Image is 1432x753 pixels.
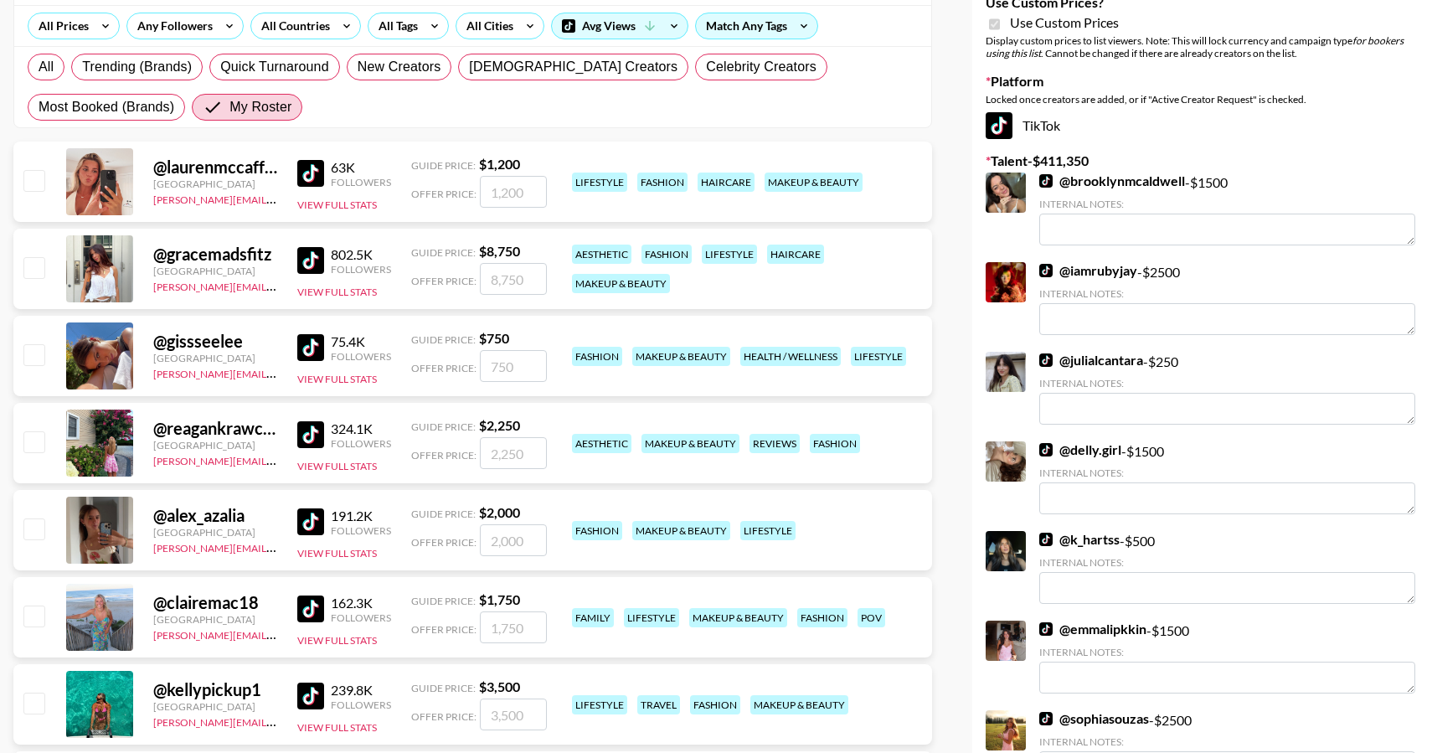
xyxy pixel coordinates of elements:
div: makeup & beauty [641,434,739,453]
div: Followers [331,350,391,363]
div: lifestyle [740,521,796,540]
img: TikTok [1039,712,1053,725]
strong: $ 1,200 [479,156,520,172]
div: @ reagankrawczyk [153,418,277,439]
span: Use Custom Prices [1010,14,1119,31]
div: fashion [641,245,692,264]
span: Guide Price: [411,595,476,607]
a: [PERSON_NAME][EMAIL_ADDRESS][PERSON_NAME][DOMAIN_NAME] [153,451,481,467]
div: aesthetic [572,434,631,453]
div: Followers [331,699,391,711]
div: health / wellness [740,347,841,366]
div: fashion [572,347,622,366]
span: [DEMOGRAPHIC_DATA] Creators [469,57,677,77]
div: 63K [331,159,391,176]
button: View Full Stats [297,286,377,298]
div: 239.8K [331,682,391,699]
img: TikTok [297,508,324,535]
div: lifestyle [851,347,906,366]
label: Platform [986,73,1419,90]
div: haircare [698,173,755,192]
div: TikTok [986,112,1419,139]
div: 324.1K [331,420,391,437]
div: makeup & beauty [632,347,730,366]
a: [PERSON_NAME][EMAIL_ADDRESS][PERSON_NAME][DOMAIN_NAME] [153,713,481,729]
a: @iamrubyjay [1039,262,1137,279]
em: for bookers using this list [986,34,1404,59]
span: All [39,57,54,77]
a: @brooklynmcaldwell [1039,173,1185,189]
div: @ laurenmccaffrey [153,157,277,178]
div: lifestyle [702,245,757,264]
span: Offer Price: [411,362,476,374]
div: - $ 1500 [1039,441,1415,514]
div: Internal Notes: [1039,735,1415,748]
a: [PERSON_NAME][EMAIL_ADDRESS][PERSON_NAME][DOMAIN_NAME] [153,626,481,642]
a: @sophiasouzas [1039,710,1149,727]
div: lifestyle [572,695,627,714]
div: makeup & beauty [632,521,730,540]
div: fashion [690,695,740,714]
img: TikTok [1039,533,1053,546]
strong: $ 2,000 [479,504,520,520]
div: Match Any Tags [696,13,817,39]
a: @delly.girl [1039,441,1121,458]
a: @julialcantara [1039,352,1143,369]
div: haircare [767,245,824,264]
div: fashion [810,434,860,453]
strong: $ 1,750 [479,591,520,607]
span: Guide Price: [411,508,476,520]
div: Followers [331,263,391,276]
button: View Full Stats [297,547,377,560]
div: 802.5K [331,246,391,263]
span: Guide Price: [411,159,476,172]
span: Offer Price: [411,710,476,723]
img: TikTok [297,596,324,622]
input: 2,000 [480,524,547,556]
div: Internal Notes: [1039,287,1415,300]
span: Celebrity Creators [706,57,816,77]
input: 8,750 [480,263,547,295]
div: - $ 250 [1039,352,1415,425]
a: [PERSON_NAME][EMAIL_ADDRESS][PERSON_NAME][DOMAIN_NAME] [153,190,481,206]
strong: $ 8,750 [479,243,520,259]
img: TikTok [1039,622,1053,636]
button: View Full Stats [297,634,377,647]
a: [PERSON_NAME][EMAIL_ADDRESS][PERSON_NAME][DOMAIN_NAME] [153,277,481,293]
div: [GEOGRAPHIC_DATA] [153,439,277,451]
div: @ alex_azalia [153,505,277,526]
div: All Prices [28,13,92,39]
div: [GEOGRAPHIC_DATA] [153,265,277,277]
div: - $ 1500 [1039,621,1415,694]
div: @ clairemac18 [153,592,277,613]
div: [GEOGRAPHIC_DATA] [153,526,277,539]
div: @ gracemadsfitz [153,244,277,265]
div: Followers [331,524,391,537]
img: TikTok [297,683,324,709]
div: [GEOGRAPHIC_DATA] [153,700,277,713]
div: makeup & beauty [750,695,848,714]
div: All Countries [251,13,333,39]
button: View Full Stats [297,460,377,472]
span: My Roster [229,97,291,117]
label: Talent - $ 411,350 [986,152,1419,169]
a: @k_hartss [1039,531,1120,548]
span: Quick Turnaround [220,57,329,77]
a: @emmalipkkin [1039,621,1146,637]
div: Any Followers [127,13,216,39]
div: All Tags [368,13,421,39]
div: Display custom prices to list viewers. Note: This will lock currency and campaign type . Cannot b... [986,34,1419,59]
img: TikTok [986,112,1012,139]
strong: $ 750 [479,330,509,346]
div: Locked once creators are added, or if "Active Creator Request" is checked. [986,93,1419,106]
div: lifestyle [572,173,627,192]
a: [PERSON_NAME][EMAIL_ADDRESS][PERSON_NAME][DOMAIN_NAME] [153,539,481,554]
div: [GEOGRAPHIC_DATA] [153,352,277,364]
input: 1,200 [480,176,547,208]
div: [GEOGRAPHIC_DATA] [153,613,277,626]
div: Followers [331,176,391,188]
div: pov [858,608,885,627]
span: Offer Price: [411,623,476,636]
div: fashion [797,608,847,627]
span: New Creators [358,57,441,77]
